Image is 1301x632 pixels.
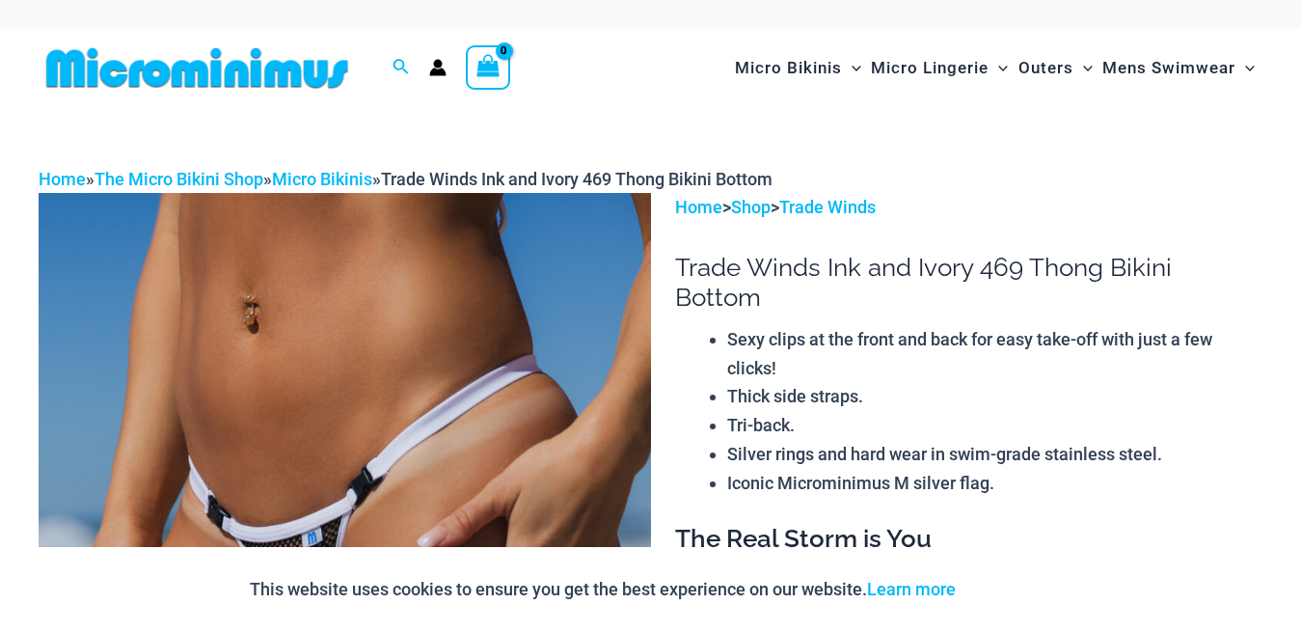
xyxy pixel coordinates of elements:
[871,43,989,93] span: Micro Lingerie
[1098,39,1260,97] a: Mens SwimwearMenu ToggleMenu Toggle
[1014,39,1098,97] a: OutersMenu ToggleMenu Toggle
[393,56,410,80] a: Search icon link
[727,411,1262,440] li: Tri-back.
[727,440,1262,469] li: Silver rings and hard wear in swim-grade stainless steel.
[1018,43,1073,93] span: Outers
[730,39,866,97] a: Micro BikinisMenu ToggleMenu Toggle
[989,43,1008,93] span: Menu Toggle
[95,169,263,189] a: The Micro Bikini Shop
[727,36,1262,100] nav: Site Navigation
[727,469,1262,498] li: Iconic Microminimus M silver flag.
[381,169,772,189] span: Trade Winds Ink and Ivory 469 Thong Bikini Bottom
[1102,43,1235,93] span: Mens Swimwear
[675,523,1262,556] h3: The Real Storm is You
[970,566,1052,613] button: Accept
[675,253,1262,313] h1: Trade Winds Ink and Ivory 469 Thong Bikini Bottom
[466,45,510,90] a: View Shopping Cart, empty
[867,579,956,599] a: Learn more
[272,169,372,189] a: Micro Bikinis
[39,46,356,90] img: MM SHOP LOGO FLAT
[727,382,1262,411] li: Thick side straps.
[731,197,771,217] a: Shop
[866,39,1013,97] a: Micro LingerieMenu ToggleMenu Toggle
[250,575,956,604] p: This website uses cookies to ensure you get the best experience on our website.
[842,43,861,93] span: Menu Toggle
[675,197,722,217] a: Home
[735,43,842,93] span: Micro Bikinis
[1235,43,1255,93] span: Menu Toggle
[675,193,1262,222] p: > >
[429,59,447,76] a: Account icon link
[1073,43,1093,93] span: Menu Toggle
[779,197,876,217] a: Trade Winds
[39,169,86,189] a: Home
[727,325,1262,382] li: Sexy clips at the front and back for easy take-off with just a few clicks!
[39,169,772,189] span: » » »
